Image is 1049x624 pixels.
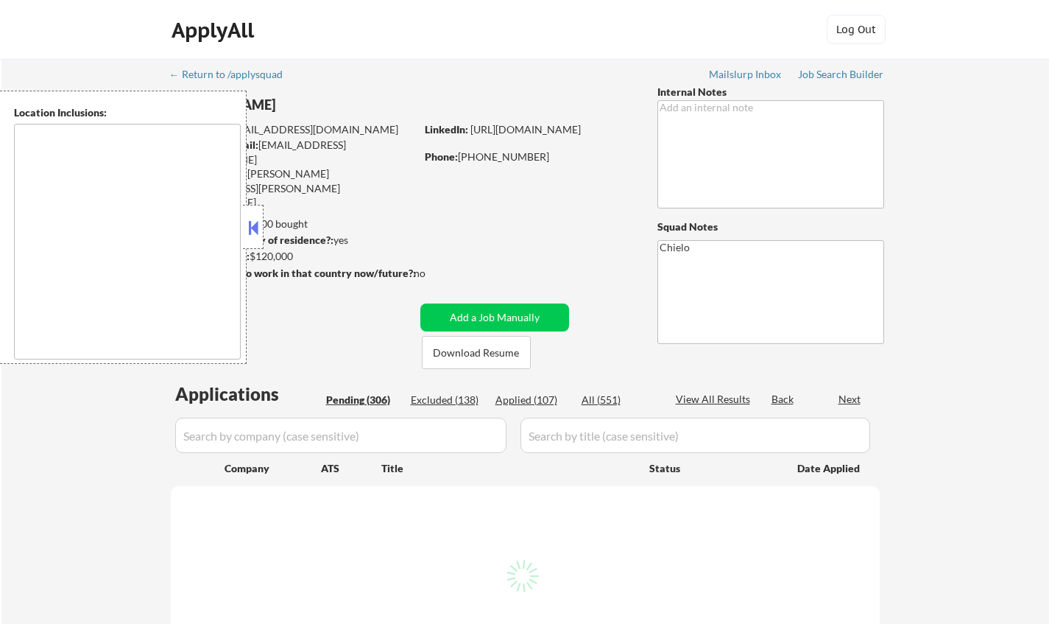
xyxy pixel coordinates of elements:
div: ATS [321,461,381,476]
div: Title [381,461,635,476]
div: Job Search Builder [798,69,884,80]
div: 107 sent / 100 bought [170,217,415,231]
button: Download Resume [422,336,531,369]
a: [URL][DOMAIN_NAME] [470,123,581,136]
div: Status [649,455,776,481]
div: Internal Notes [657,85,884,99]
button: Log Out [827,15,886,44]
div: [PHONE_NUMBER] [425,150,633,164]
div: Mailslurp Inbox [709,69,783,80]
input: Search by company (case sensitive) [175,418,506,453]
div: [EMAIL_ADDRESS][DOMAIN_NAME] [172,138,415,166]
div: no [414,266,456,281]
strong: Phone: [425,150,458,163]
strong: Will need Visa to work in that country now/future?: [171,267,416,279]
div: Date Applied [797,461,862,476]
strong: LinkedIn: [425,123,468,136]
div: Squad Notes [657,220,884,234]
div: Applications [175,385,321,403]
div: Applied (107) [495,393,569,407]
div: yes [170,233,411,248]
div: ← Return to /applysquad [169,69,297,80]
div: Pending (306) [326,393,400,407]
div: $120,000 [170,249,415,264]
a: ← Return to /applysquad [169,69,297,83]
div: Excluded (138) [411,393,484,407]
button: Add a Job Manually [420,304,569,332]
div: Company [225,461,321,476]
div: ApplyAll [172,18,258,43]
div: [PERSON_NAME][EMAIL_ADDRESS][PERSON_NAME][DOMAIN_NAME] [171,166,415,210]
div: Location Inclusions: [14,105,241,120]
div: [PERSON_NAME] [171,96,473,114]
input: Search by title (case sensitive) [520,418,870,453]
a: Mailslurp Inbox [709,69,783,83]
div: All (551) [582,393,655,407]
div: [EMAIL_ADDRESS][DOMAIN_NAME] [172,122,415,137]
div: Back [771,392,795,407]
div: Next [838,392,862,407]
div: View All Results [676,392,755,407]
